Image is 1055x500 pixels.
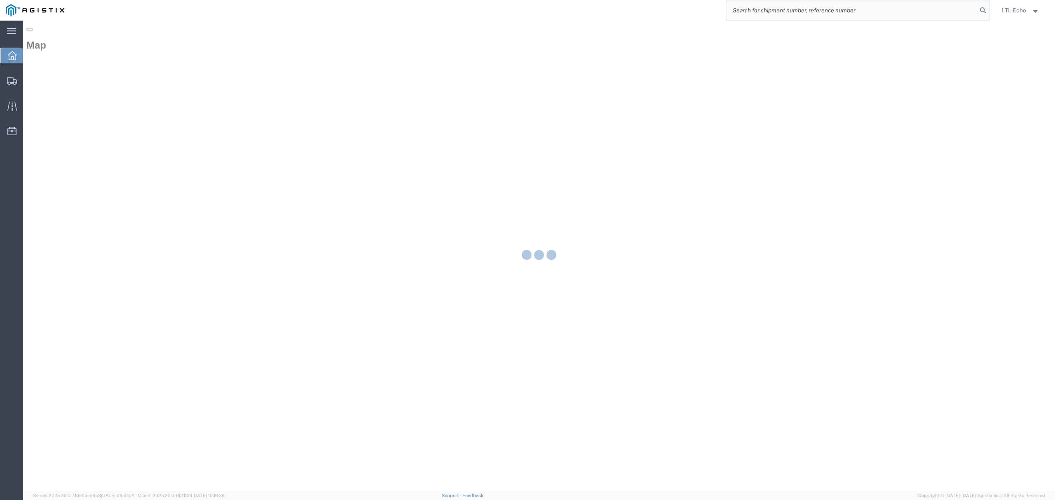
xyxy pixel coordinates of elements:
[442,493,462,498] a: Support
[918,492,1045,499] span: Copyright © [DATE]-[DATE] Agistix Inc., All Rights Reserved
[1001,5,1043,15] button: LTL Echo
[1002,6,1026,15] span: LTL Echo
[33,493,134,498] span: Server: 2025.20.0-710e05ee653
[727,0,977,20] input: Search for shipment number, reference number
[3,19,1029,30] h2: Map
[6,4,64,16] img: logo
[462,493,483,498] a: Feedback
[101,493,134,498] span: [DATE] 09:51:04
[192,493,225,498] span: [DATE] 10:16:38
[138,493,225,498] span: Client: 2025.20.0-8b113f4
